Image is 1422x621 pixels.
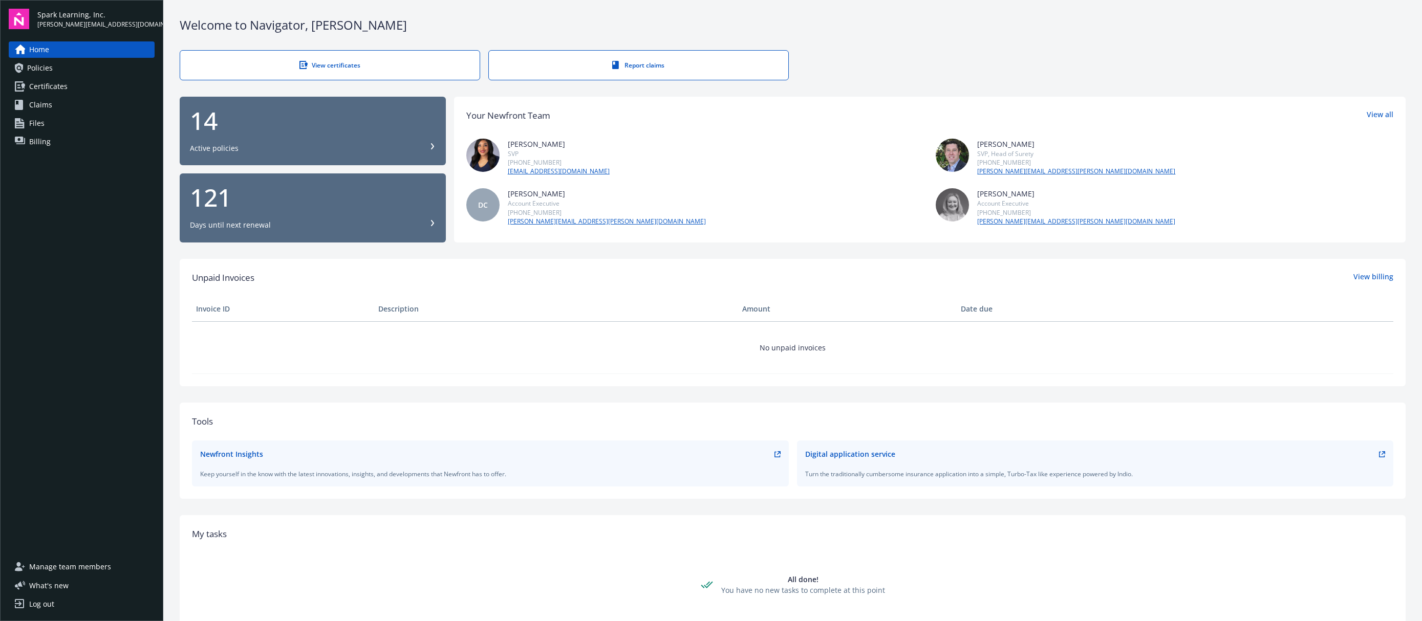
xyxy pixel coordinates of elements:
[190,108,436,133] div: 14
[508,217,706,226] a: [PERSON_NAME][EMAIL_ADDRESS][PERSON_NAME][DOMAIN_NAME]
[977,199,1175,208] div: Account Executive
[488,50,789,80] a: Report claims
[9,60,155,76] a: Policies
[478,199,488,210] span: DC
[936,139,969,172] img: photo
[977,139,1175,149] div: [PERSON_NAME]
[977,208,1175,217] div: [PHONE_NUMBER]
[9,78,155,95] a: Certificates
[936,188,969,221] img: photo
[180,50,480,80] a: View certificates
[37,9,155,29] button: Spark Learning, Inc.[PERSON_NAME][EMAIL_ADDRESS][DOMAIN_NAME]
[192,297,374,321] th: Invoice ID
[29,580,69,591] span: What ' s new
[509,61,768,70] div: Report claims
[9,9,29,29] img: navigator-logo.svg
[977,158,1175,167] div: [PHONE_NUMBER]
[466,109,550,122] div: Your Newfront Team
[508,149,610,158] div: SVP
[180,16,1406,34] div: Welcome to Navigator , [PERSON_NAME]
[721,585,885,595] div: You have no new tasks to complete at this point
[192,527,1393,541] div: My tasks
[466,139,500,172] img: photo
[977,167,1175,176] a: [PERSON_NAME][EMAIL_ADDRESS][PERSON_NAME][DOMAIN_NAME]
[29,97,52,113] span: Claims
[29,596,54,612] div: Log out
[29,115,45,131] span: Files
[180,97,446,166] button: 14Active policies
[9,580,85,591] button: What's new
[192,271,254,284] span: Unpaid Invoices
[200,470,781,478] div: Keep yourself in the know with the latest innovations, insights, and developments that Newfront h...
[374,297,738,321] th: Description
[977,149,1175,158] div: SVP, Head of Surety
[192,321,1393,373] td: No unpaid invoices
[29,41,49,58] span: Home
[977,188,1175,199] div: [PERSON_NAME]
[9,41,155,58] a: Home
[9,559,155,575] a: Manage team members
[805,449,895,459] div: Digital application service
[508,188,706,199] div: [PERSON_NAME]
[508,199,706,208] div: Account Executive
[805,470,1386,478] div: Turn the traditionally cumbersome insurance application into a simple, Turbo-Tax like experience ...
[190,143,239,153] div: Active policies
[9,115,155,131] a: Files
[508,208,706,217] div: [PHONE_NUMBER]
[1353,271,1393,284] a: View billing
[9,97,155,113] a: Claims
[190,185,436,210] div: 121
[508,158,610,167] div: [PHONE_NUMBER]
[201,61,459,70] div: View certificates
[190,220,271,230] div: Days until next renewal
[37,9,155,20] span: Spark Learning, Inc.
[721,574,885,585] div: All done!
[180,173,446,242] button: 121Days until next renewal
[957,297,1139,321] th: Date due
[27,60,53,76] span: Policies
[1367,109,1393,122] a: View all
[738,297,957,321] th: Amount
[29,78,68,95] span: Certificates
[508,139,610,149] div: [PERSON_NAME]
[977,217,1175,226] a: [PERSON_NAME][EMAIL_ADDRESS][PERSON_NAME][DOMAIN_NAME]
[192,415,1393,428] div: Tools
[508,167,610,176] a: [EMAIL_ADDRESS][DOMAIN_NAME]
[29,134,51,150] span: Billing
[9,134,155,150] a: Billing
[200,449,263,459] div: Newfront Insights
[29,559,111,575] span: Manage team members
[37,20,155,29] span: [PERSON_NAME][EMAIL_ADDRESS][DOMAIN_NAME]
